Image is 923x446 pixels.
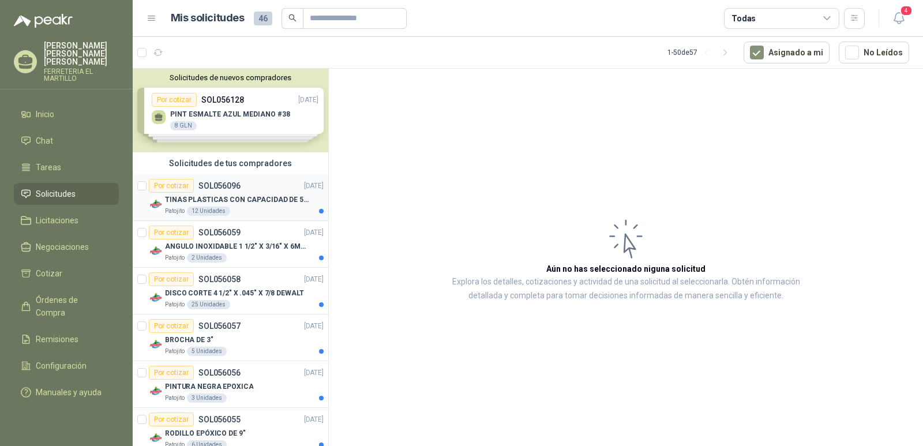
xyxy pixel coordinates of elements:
[149,197,163,211] img: Company Logo
[165,253,185,263] p: Patojito
[36,294,108,319] span: Órdenes de Compra
[900,5,913,16] span: 4
[36,386,102,399] span: Manuales y ayuda
[187,393,227,403] div: 3 Unidades
[133,174,328,221] a: Por cotizarSOL056096[DATE] Company LogoTINAS PLASTICAS CON CAPACIDAD DE 50 KGPatojito12 Unidades
[546,263,706,275] h3: Aún no has seleccionado niguna solicitud
[839,42,909,63] button: No Leídos
[14,381,119,403] a: Manuales y ayuda
[304,181,324,192] p: [DATE]
[304,227,324,238] p: [DATE]
[198,182,241,190] p: SOL056096
[744,42,830,63] button: Asignado a mi
[14,236,119,258] a: Negociaciones
[36,359,87,372] span: Configuración
[149,384,163,398] img: Company Logo
[133,221,328,268] a: Por cotizarSOL056059[DATE] Company LogoANGULO INOXIDABLE 1 1/2" X 3/16" X 6MTSPatojito2 Unidades
[137,73,324,82] button: Solicitudes de nuevos compradores
[149,413,194,426] div: Por cotizar
[149,431,163,445] img: Company Logo
[165,241,309,252] p: ANGULO INOXIDABLE 1 1/2" X 3/16" X 6MTS
[187,253,227,263] div: 2 Unidades
[254,12,272,25] span: 46
[14,263,119,284] a: Cotizar
[667,43,734,62] div: 1 - 50 de 57
[36,241,89,253] span: Negociaciones
[304,414,324,425] p: [DATE]
[165,288,304,299] p: DISCO CORTE 4 1/2" X .045" X 7/8 DEWALT
[149,366,194,380] div: Por cotizar
[165,194,309,205] p: TINAS PLASTICAS CON CAPACIDAD DE 50 KG
[133,268,328,314] a: Por cotizarSOL056058[DATE] Company LogoDISCO CORTE 4 1/2" X .045" X 7/8 DEWALTPatojito25 Unidades
[444,275,808,303] p: Explora los detalles, cotizaciones y actividad de una solicitud al seleccionarla. Obtén informaci...
[36,108,54,121] span: Inicio
[14,103,119,125] a: Inicio
[198,228,241,237] p: SOL056059
[165,393,185,403] p: Patojito
[149,338,163,351] img: Company Logo
[14,156,119,178] a: Tareas
[288,14,297,22] span: search
[149,291,163,305] img: Company Logo
[304,321,324,332] p: [DATE]
[14,183,119,205] a: Solicitudes
[14,14,73,28] img: Logo peakr
[187,300,230,309] div: 25 Unidades
[888,8,909,29] button: 4
[14,209,119,231] a: Licitaciones
[133,152,328,174] div: Solicitudes de tus compradores
[36,267,62,280] span: Cotizar
[165,381,253,392] p: PINTURA NEGRA EPOXICA
[198,322,241,330] p: SOL056057
[36,161,61,174] span: Tareas
[165,300,185,309] p: Patojito
[44,68,119,82] p: FERRETERIA EL MARTILLO
[36,214,78,227] span: Licitaciones
[14,355,119,377] a: Configuración
[171,10,245,27] h1: Mis solicitudes
[133,361,328,408] a: Por cotizarSOL056056[DATE] Company LogoPINTURA NEGRA EPOXICAPatojito3 Unidades
[304,368,324,378] p: [DATE]
[198,369,241,377] p: SOL056056
[36,134,53,147] span: Chat
[149,179,194,193] div: Por cotizar
[149,244,163,258] img: Company Logo
[149,319,194,333] div: Por cotizar
[14,289,119,324] a: Órdenes de Compra
[165,335,213,346] p: BROCHA DE 3"
[187,347,227,356] div: 5 Unidades
[133,314,328,361] a: Por cotizarSOL056057[DATE] Company LogoBROCHA DE 3"Patojito5 Unidades
[36,188,76,200] span: Solicitudes
[187,207,230,216] div: 12 Unidades
[14,130,119,152] a: Chat
[149,226,194,239] div: Por cotizar
[149,272,194,286] div: Por cotizar
[198,415,241,423] p: SOL056055
[14,328,119,350] a: Remisiones
[731,12,756,25] div: Todas
[44,42,119,66] p: [PERSON_NAME] [PERSON_NAME] [PERSON_NAME]
[304,274,324,285] p: [DATE]
[133,69,328,152] div: Solicitudes de nuevos compradoresPor cotizarSOL056128[DATE] PINT ESMALTE AZUL MEDIANO #388 GLNPor...
[198,275,241,283] p: SOL056058
[165,347,185,356] p: Patojito
[165,428,245,439] p: RODILLO EPÓXICO DE 9"
[36,333,78,346] span: Remisiones
[165,207,185,216] p: Patojito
